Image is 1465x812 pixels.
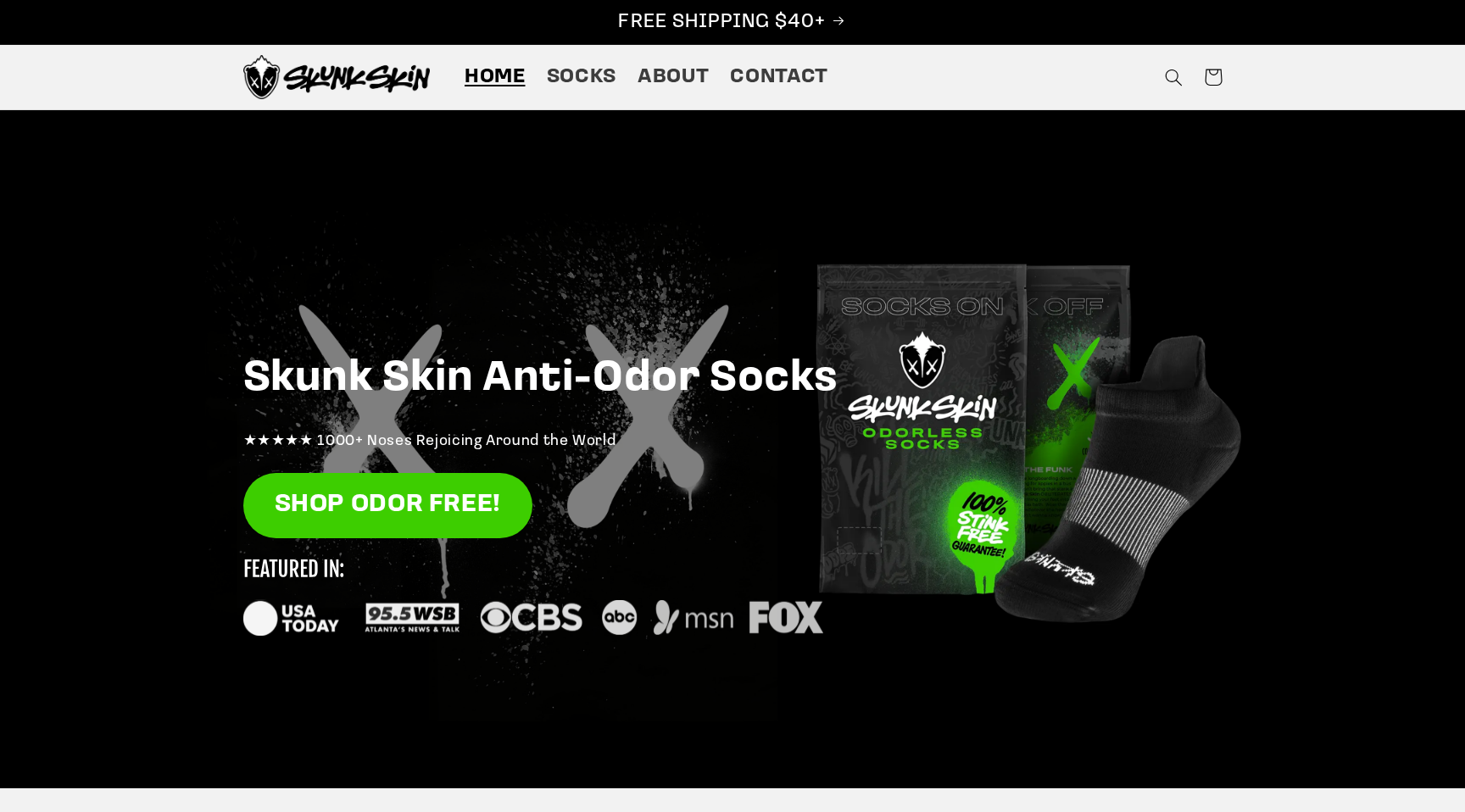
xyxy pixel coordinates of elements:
p: ★★★★★ 1000+ Noses Rejoicing Around the World [243,429,1223,456]
span: Socks [547,64,616,91]
a: About [627,53,719,101]
a: SHOP ODOR FREE! [243,473,532,538]
span: About [638,64,709,91]
a: Home [454,53,536,101]
span: Home [465,64,526,91]
strong: Skunk Skin Anti-Odor Socks [243,358,839,401]
a: Contact [720,53,839,101]
img: Skunk Skin Anti-Odor Socks. [243,55,430,99]
a: Socks [536,53,627,101]
p: FREE SHIPPING $40+ [18,9,1447,36]
span: Contact [730,64,827,91]
img: new_featured_logos_1_small.svg [243,559,824,636]
summary: Search [1155,58,1194,97]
